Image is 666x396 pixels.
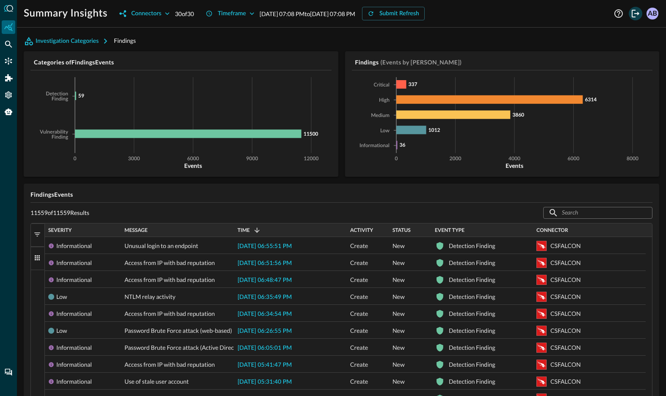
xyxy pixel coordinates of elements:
[550,288,581,305] div: CSFALCON
[380,58,462,67] h5: (Events by [PERSON_NAME])
[428,127,440,133] tspan: 1012
[2,71,16,85] div: Addons
[550,254,581,271] div: CSFALCON
[2,88,15,102] div: Settings
[359,143,389,148] tspan: Informational
[550,339,581,356] div: CSFALCON
[567,156,579,162] tspan: 6000
[238,379,292,385] span: [DATE] 05:31:40 PM
[585,96,597,103] tspan: 6314
[114,37,136,44] span: Findings
[647,8,658,20] div: AB
[380,128,390,134] tspan: Low
[238,243,292,249] span: [DATE] 06:55:51 PM
[435,227,464,233] span: Event Type
[550,305,581,322] div: CSFALCON
[128,156,140,162] tspan: 3000
[52,97,69,102] tspan: Finding
[350,254,368,271] span: Create
[392,237,405,254] span: New
[371,113,390,118] tspan: Medium
[350,356,368,373] span: Create
[350,288,368,305] span: Create
[536,360,547,370] svg: Crowdstrike Falcon
[78,92,84,99] tspan: 59
[562,205,633,220] input: Search
[449,373,495,390] div: Detection Finding
[246,156,258,162] tspan: 9000
[536,227,568,233] span: Connector
[350,322,368,339] span: Create
[350,339,368,356] span: Create
[30,209,89,217] p: 11559 of 11559 Results
[550,237,581,254] div: CSFALCON
[627,156,638,162] tspan: 8000
[124,271,215,288] span: Access from IP with bad reputation
[449,322,495,339] div: Detection Finding
[56,373,92,390] div: Informational
[449,305,495,322] div: Detection Finding
[39,130,69,135] tspan: Vulnerability
[124,339,246,356] span: Password Brute Force attack (Active Directory)
[238,294,292,300] span: [DATE] 06:35:49 PM
[56,288,67,305] div: Low
[355,58,379,67] h5: Findings
[187,156,199,162] tspan: 6000
[56,305,92,322] div: Informational
[350,305,368,322] span: Create
[124,373,189,390] span: Use of stale user account
[46,92,68,97] tspan: Detection
[536,326,547,336] svg: Crowdstrike Falcon
[114,7,175,20] button: Connectors
[350,237,368,254] span: Create
[2,20,15,34] div: Summary Insights
[238,260,292,266] span: [DATE] 06:51:56 PM
[260,9,355,18] p: [DATE] 07:08 PM to [DATE] 07:08 PM
[48,227,72,233] span: Severity
[24,34,114,48] button: Investigation Categories
[52,135,69,140] tspan: Finding
[34,58,332,67] h5: Categories of Findings Events
[350,271,368,288] span: Create
[24,7,108,20] h1: Summary Insights
[56,356,92,373] div: Informational
[124,254,215,271] span: Access from IP with bad reputation
[124,356,215,373] span: Access from IP with bad reputation
[350,373,368,390] span: Create
[362,7,425,20] button: Submit Refresh
[238,227,250,233] span: Time
[536,343,547,353] svg: Crowdstrike Falcon
[536,376,547,387] svg: Crowdstrike Falcon
[56,254,92,271] div: Informational
[392,227,411,233] span: Status
[508,156,520,162] tspan: 4000
[392,322,405,339] span: New
[449,271,495,288] div: Detection Finding
[392,254,405,271] span: New
[304,156,319,162] tspan: 12000
[238,345,292,351] span: [DATE] 06:05:01 PM
[2,37,15,51] div: Federated Search
[449,339,495,356] div: Detection Finding
[392,339,405,356] span: New
[124,288,176,305] span: NTLM relay activity
[449,254,495,271] div: Detection Finding
[449,288,495,305] div: Detection Finding
[124,322,232,339] span: Password Brute Force attack (web-based)
[379,98,389,103] tspan: High
[2,365,15,379] div: Chat
[350,227,373,233] span: Activity
[550,373,581,390] div: CSFALCON
[175,9,194,18] p: 30 of 30
[449,156,461,162] tspan: 2000
[56,237,92,254] div: Informational
[131,8,161,19] div: Connectors
[379,8,419,19] div: Submit Refresh
[449,356,495,373] div: Detection Finding
[536,258,547,268] svg: Crowdstrike Falcon
[2,54,15,68] div: Connectors
[124,237,198,254] span: Unusual login to an endpoint
[392,356,405,373] span: New
[56,271,92,288] div: Informational
[238,328,292,334] span: [DATE] 06:26:55 PM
